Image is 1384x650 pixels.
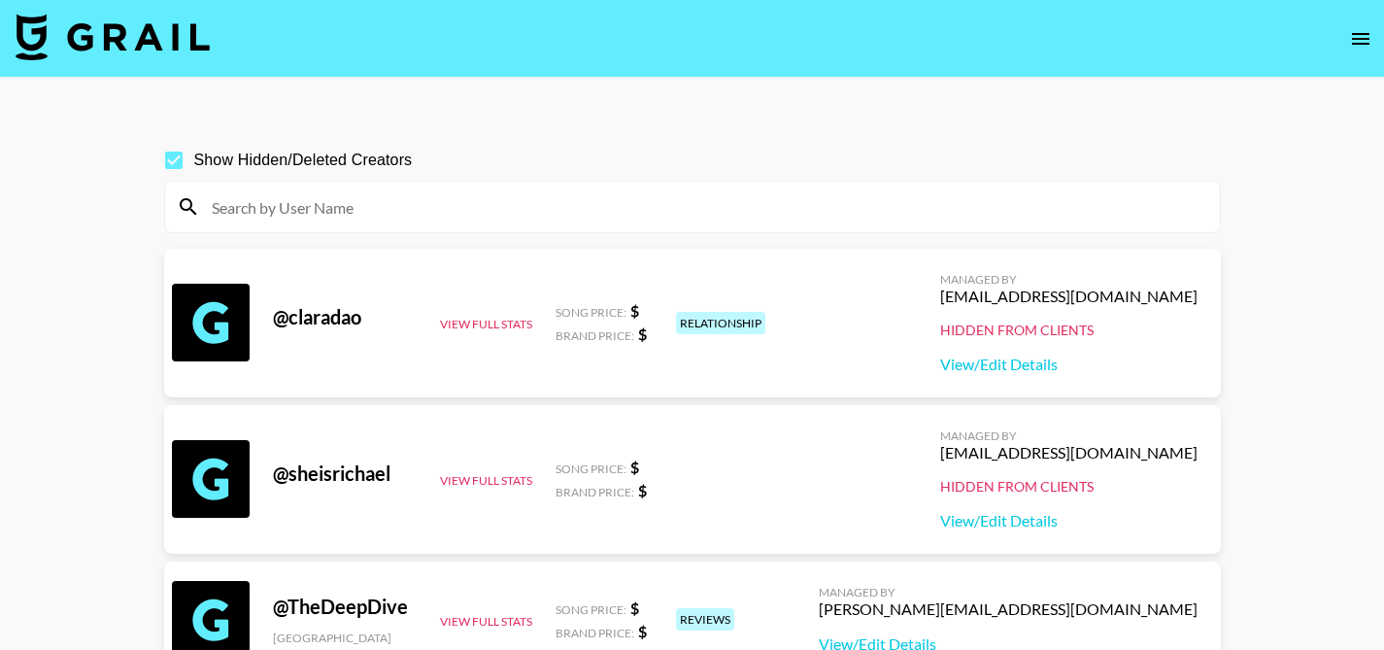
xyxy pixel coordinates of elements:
[630,458,639,476] strong: $
[940,428,1198,443] div: Managed By
[556,626,634,640] span: Brand Price:
[273,595,417,619] div: @ TheDeepDive
[273,631,417,645] div: [GEOGRAPHIC_DATA]
[638,325,647,343] strong: $
[440,614,532,629] button: View Full Stats
[273,462,417,486] div: @ sheisrichael
[556,602,626,617] span: Song Price:
[940,355,1198,374] a: View/Edit Details
[940,272,1198,287] div: Managed By
[819,599,1198,619] div: [PERSON_NAME][EMAIL_ADDRESS][DOMAIN_NAME]
[676,608,734,631] div: reviews
[638,481,647,499] strong: $
[676,312,765,334] div: relationship
[556,305,626,320] span: Song Price:
[556,462,626,476] span: Song Price:
[940,478,1198,496] div: Hidden from Clients
[638,622,647,640] strong: $
[16,14,210,60] img: Grail Talent
[556,485,634,499] span: Brand Price:
[819,585,1198,599] div: Managed By
[556,328,634,343] span: Brand Price:
[440,473,532,488] button: View Full Stats
[940,287,1198,306] div: [EMAIL_ADDRESS][DOMAIN_NAME]
[630,599,639,617] strong: $
[273,305,417,329] div: @ claradao
[194,149,413,172] span: Show Hidden/Deleted Creators
[940,322,1198,339] div: Hidden from Clients
[440,317,532,331] button: View Full Stats
[200,191,1208,222] input: Search by User Name
[940,511,1198,530] a: View/Edit Details
[1341,19,1380,58] button: open drawer
[940,443,1198,462] div: [EMAIL_ADDRESS][DOMAIN_NAME]
[630,301,639,320] strong: $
